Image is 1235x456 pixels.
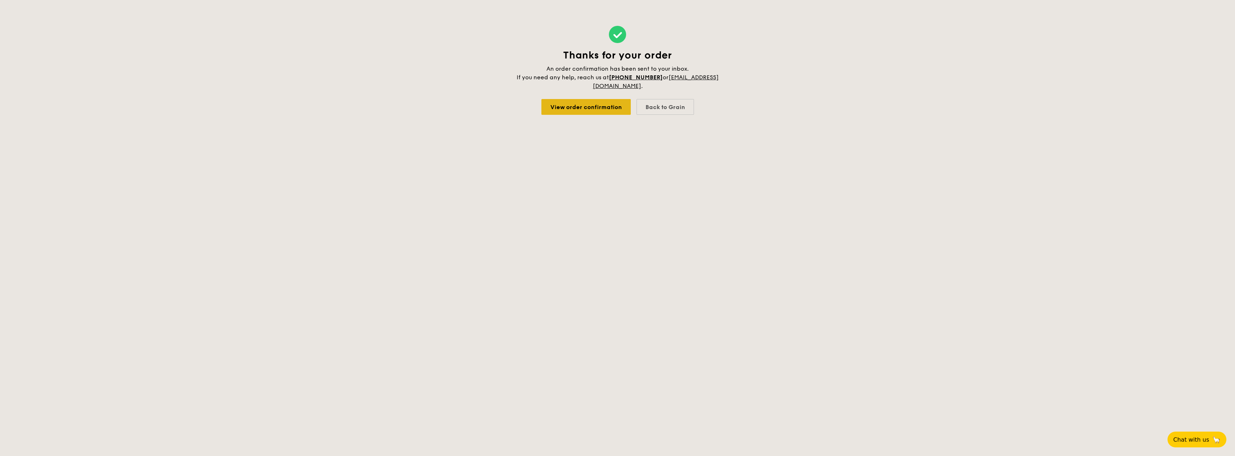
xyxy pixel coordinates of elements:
span: Thanks for your order [563,49,672,61]
a: View order confirmation [541,99,631,115]
a: [PHONE_NUMBER] [609,74,663,81]
img: icon-success.f839ccf9.svg [609,26,626,43]
div: Back to Grain [637,99,694,115]
span: An order confirmation has been sent to your inbox. If you need any help, reach us at or . [517,65,719,89]
span: 🦙 [1212,436,1221,444]
button: Chat with us🦙 [1168,432,1226,447]
span: Chat with us [1173,436,1209,443]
